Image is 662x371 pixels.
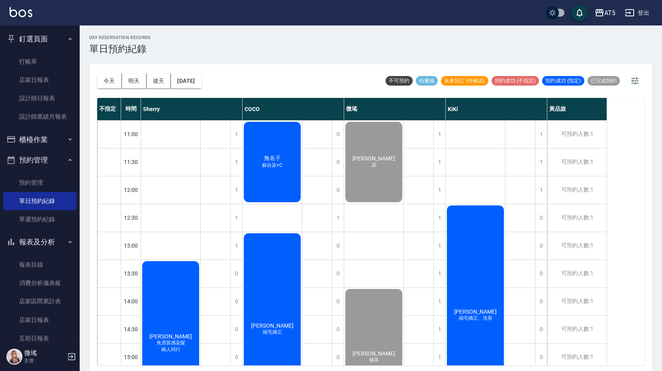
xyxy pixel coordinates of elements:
div: 可預約人數:1 [547,316,607,343]
div: 15:00 [121,343,141,371]
div: 0 [535,316,547,343]
div: 1 [535,121,547,148]
div: 1 [230,204,242,232]
button: 報表及分析 [3,232,76,252]
div: KiKi [446,98,547,120]
h3: 單日預約紀錄 [89,43,151,55]
span: [PERSON_NAME] [351,155,397,162]
span: 免漂質感染髮 [155,340,187,346]
a: 消費分析儀表板 [3,274,76,292]
div: 1 [535,148,547,176]
a: 店家區間累計表 [3,292,76,310]
div: 13:30 [121,260,141,287]
a: 報表目錄 [3,256,76,274]
div: 0 [332,316,344,343]
a: 單週預約紀錄 [3,210,76,228]
div: 1 [433,204,445,232]
div: 1 [535,176,547,204]
div: 13:00 [121,232,141,260]
a: 設計師日報表 [3,89,76,107]
div: 可預約人數:1 [547,288,607,315]
div: 1 [433,148,445,176]
div: 1 [433,344,445,371]
img: Person [6,349,22,365]
div: 0 [230,260,242,287]
button: AT5 [591,5,619,21]
div: 0 [332,288,344,315]
div: 0 [535,344,547,371]
img: Logo [10,7,32,17]
a: 預約管理 [3,174,76,192]
div: 12:30 [121,204,141,232]
span: 補染 [368,357,380,363]
div: 可預約人數:1 [547,344,607,371]
div: 0 [230,288,242,315]
div: AT5 [604,8,615,18]
div: 可預約人數:1 [547,176,607,204]
div: 1 [230,121,242,148]
button: 後天 [147,74,171,88]
a: 店家日報表 [3,71,76,89]
div: 0 [332,260,344,287]
div: 不指定 [97,98,121,120]
span: [PERSON_NAME] [452,309,498,315]
div: 11:00 [121,120,141,148]
div: 1 [433,232,445,260]
button: save [572,5,588,21]
div: 黃品旋 [547,98,607,120]
div: 0 [332,148,344,176]
div: 1 [433,288,445,315]
span: [PERSON_NAME] [351,350,397,357]
span: 無名子 [262,155,282,162]
div: 0 [332,232,344,260]
button: 登出 [622,6,652,20]
a: 打帳單 [3,53,76,71]
div: 0 [535,204,547,232]
span: 預約成功 (指定) [542,77,584,84]
span: 縮毛矯正、洗剪 [457,315,494,322]
span: 蘇自染+C [260,162,284,169]
a: 店家日報表 [3,311,76,329]
div: Sherry [141,98,243,120]
div: 1 [433,121,445,148]
div: 0 [332,121,344,148]
div: 可預約人數:1 [547,260,607,287]
div: 可預約人數:1 [547,204,607,232]
div: 1 [230,176,242,204]
div: 微瑤 [344,98,446,120]
div: 可預約人數:1 [547,121,607,148]
div: 1 [230,148,242,176]
div: 0 [332,176,344,204]
div: 可預約人數:1 [547,148,607,176]
span: 預約成功 (不指定) [492,77,539,84]
div: 1 [433,176,445,204]
div: 1 [332,204,344,232]
div: 0 [535,288,547,315]
h2: day Reservation records [89,35,151,40]
a: 單日預約紀錄 [3,192,76,210]
span: [PERSON_NAME] [249,322,295,329]
div: 14:30 [121,315,141,343]
div: 12:00 [121,176,141,204]
div: 1 [230,232,242,260]
div: 0 [230,344,242,371]
span: 不可預約 [386,77,413,84]
div: 時間 [121,98,141,120]
a: 設計師業績月報表 [3,107,76,126]
span: 待審核 [416,77,438,84]
div: 0 [332,344,344,371]
div: 0 [535,260,547,287]
span: 未來預訂 (待確認) [441,77,488,84]
button: 櫃檯作業 [3,129,76,150]
span: 縮毛矯正 [261,329,284,336]
p: 主管 [24,357,65,364]
button: 釘選頁面 [3,29,76,49]
div: COCO [243,98,344,120]
div: 0 [535,232,547,260]
span: 兩人同行 [160,346,182,353]
span: 已完成預約 [588,77,620,84]
button: [DATE] [171,74,201,88]
h5: 微瑤 [24,349,65,357]
button: 明天 [122,74,147,88]
div: 1 [433,260,445,287]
